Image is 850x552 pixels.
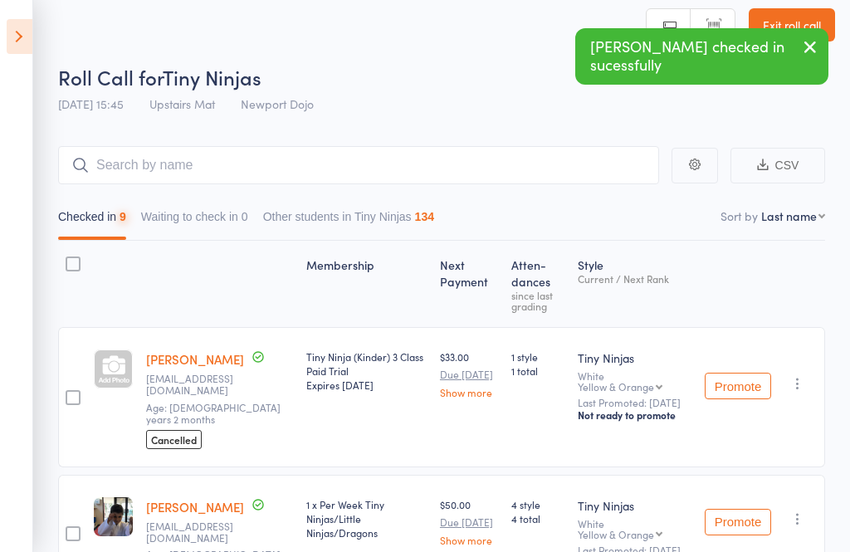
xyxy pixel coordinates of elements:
[306,378,427,392] div: Expires [DATE]
[440,369,498,380] small: Due [DATE]
[511,511,565,525] span: 4 total
[146,430,202,449] span: Cancelled
[306,349,427,392] div: Tiny Ninja (Kinder) 3 Class Paid Trial
[58,146,659,184] input: Search by name
[94,497,133,536] img: image1755063716.png
[440,516,498,528] small: Due [DATE]
[58,63,163,90] span: Roll Call for
[146,498,244,515] a: [PERSON_NAME]
[761,208,817,224] div: Last name
[578,497,691,514] div: Tiny Ninjas
[575,28,828,85] div: [PERSON_NAME] checked in sucessfully
[433,248,505,320] div: Next Payment
[571,248,698,320] div: Style
[578,370,691,392] div: White
[149,95,215,112] span: Upstairs Mat
[578,273,691,284] div: Current / Next Rank
[263,202,434,240] button: Other students in Tiny Ninjas134
[578,518,691,540] div: White
[511,497,565,511] span: 4 style
[440,349,498,398] div: $33.00
[749,8,835,42] a: Exit roll call
[306,497,427,540] div: 1 x Per Week Tiny Ninjas/Little Ninjas/Dragons
[721,208,758,224] label: Sort by
[415,210,434,223] div: 134
[505,248,572,320] div: Atten­dances
[511,290,565,311] div: since last grading
[578,408,691,422] div: Not ready to promote
[730,148,825,183] button: CSV
[511,364,565,378] span: 1 total
[146,373,254,397] small: dee.banerjee86@gmail.com
[242,210,248,223] div: 0
[578,381,654,392] div: Yellow & Orange
[58,202,126,240] button: Checked in9
[511,349,565,364] span: 1 style
[58,95,124,112] span: [DATE] 15:45
[163,63,261,90] span: Tiny Ninjas
[300,248,433,320] div: Membership
[141,202,248,240] button: Waiting to check in0
[578,397,691,408] small: Last Promoted: [DATE]
[241,95,314,112] span: Newport Dojo
[578,529,654,540] div: Yellow & Orange
[146,350,244,368] a: [PERSON_NAME]
[120,210,126,223] div: 9
[440,387,498,398] a: Show more
[578,349,691,366] div: Tiny Ninjas
[705,509,771,535] button: Promote
[146,520,254,545] small: boukhaitfamily@gmail.com
[440,535,498,545] a: Show more
[705,373,771,399] button: Promote
[146,400,281,426] span: Age: [DEMOGRAPHIC_DATA] years 2 months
